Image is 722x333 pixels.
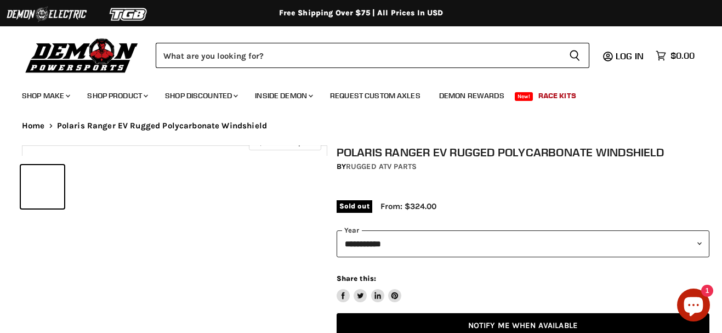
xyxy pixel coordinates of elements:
a: Request Custom Axles [322,84,429,107]
div: by [337,161,709,173]
img: TGB Logo 2 [88,4,170,25]
a: $0.00 [650,48,700,64]
button: IMAGE thumbnail [21,165,64,208]
img: Demon Electric Logo 2 [5,4,88,25]
form: Product [156,43,589,68]
span: Click to expand [254,138,315,146]
span: Polaris Ranger EV Rugged Polycarbonate Windshield [57,121,267,131]
img: Demon Powersports [22,36,142,75]
ul: Main menu [14,80,692,107]
aside: Share this: [337,274,402,303]
a: Race Kits [530,84,584,107]
input: Search [156,43,560,68]
select: year [337,230,709,257]
a: Home [22,121,45,131]
a: Shop Make [14,84,77,107]
button: Search [560,43,589,68]
span: $0.00 [670,50,695,61]
span: Sold out [337,200,372,212]
a: Shop Product [79,84,155,107]
a: Demon Rewards [431,84,513,107]
a: Inside Demon [247,84,320,107]
inbox-online-store-chat: Shopify online store chat [674,289,713,324]
a: Shop Discounted [157,84,245,107]
span: Share this: [337,274,376,283]
span: Log in [616,50,644,61]
a: Log in [611,51,650,61]
h1: Polaris Ranger EV Rugged Polycarbonate Windshield [337,145,709,159]
span: From: $324.00 [380,201,436,211]
span: New! [515,92,533,101]
a: Rugged ATV Parts [346,162,417,171]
